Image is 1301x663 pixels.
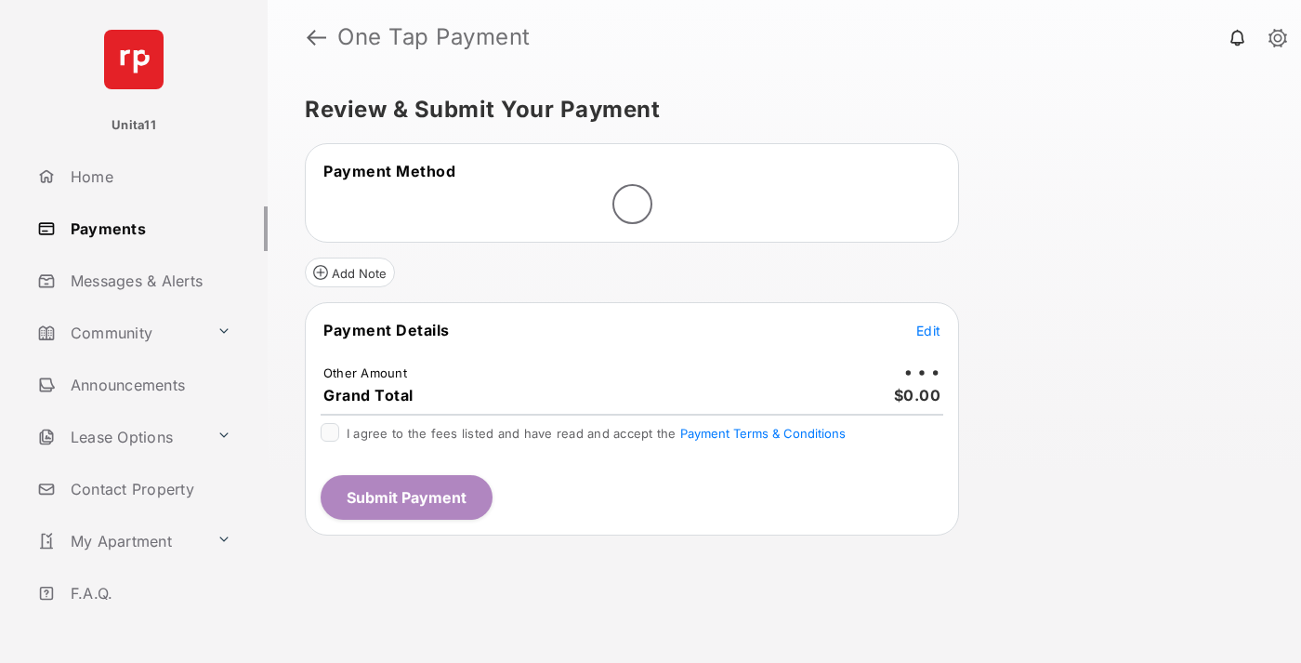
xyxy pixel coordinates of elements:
button: I agree to the fees listed and have read and accept the [680,426,846,441]
span: Payment Method [323,162,455,180]
span: I agree to the fees listed and have read and accept the [347,426,846,441]
span: $0.00 [894,386,941,404]
span: Payment Details [323,321,450,339]
a: Announcements [30,363,268,407]
a: Payments [30,206,268,251]
strong: One Tap Payment [337,26,531,48]
a: Home [30,154,268,199]
img: svg+xml;base64,PHN2ZyB4bWxucz0iaHR0cDovL3d3dy53My5vcmcvMjAwMC9zdmciIHdpZHRoPSI2NCIgaGVpZ2h0PSI2NC... [104,30,164,89]
button: Edit [916,321,940,339]
a: Messages & Alerts [30,259,268,303]
p: Unita11 [112,116,156,135]
td: Other Amount [322,365,408,381]
a: Community [30,311,209,355]
button: Submit Payment [321,475,493,520]
a: Lease Options [30,415,209,459]
a: My Apartment [30,519,209,564]
span: Edit [916,323,940,338]
button: Add Note [305,258,395,287]
h5: Review & Submit Your Payment [305,99,1249,121]
a: Contact Property [30,467,268,511]
a: F.A.Q. [30,571,268,616]
span: Grand Total [323,386,414,404]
